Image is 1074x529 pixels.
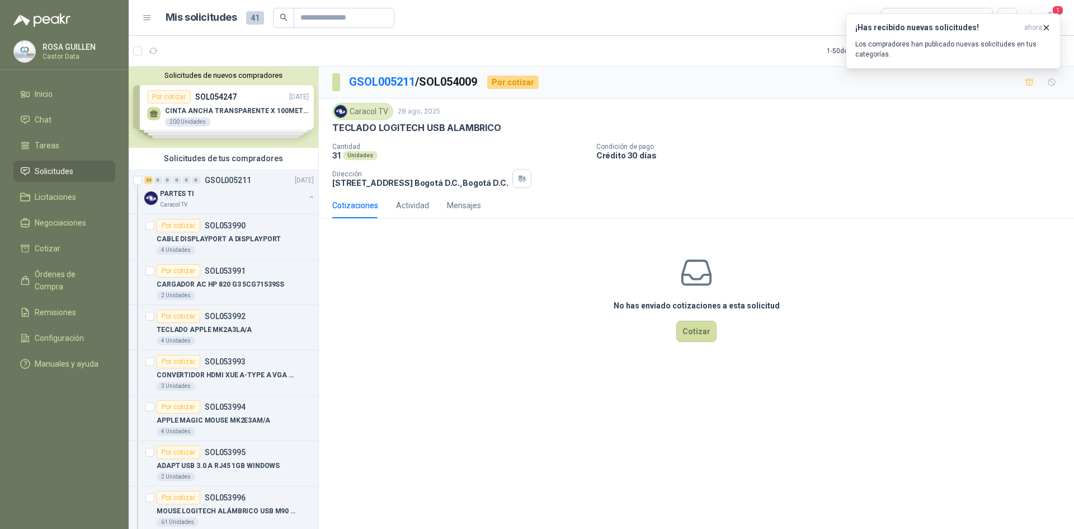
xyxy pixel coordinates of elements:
[157,264,200,278] div: Por cotizar
[349,75,415,88] a: GSOL005211
[157,427,195,436] div: 4 Unidades
[13,161,115,182] a: Solicitudes
[1040,8,1061,28] button: 1
[332,178,508,188] p: [STREET_ADDRESS] Bogotá D.C. , Bogotá D.C.
[182,176,191,184] div: 0
[160,189,194,199] p: PARTES TI
[13,109,115,130] a: Chat
[13,238,115,259] a: Cotizar
[246,11,264,25] span: 41
[35,139,59,152] span: Tareas
[614,299,780,312] h3: No has enviado cotizaciones a esta solicitud
[205,358,246,366] p: SOL053993
[35,191,76,203] span: Licitaciones
[35,217,86,229] span: Negociaciones
[855,23,1020,32] h3: ¡Has recibido nuevas solicitudes!
[129,214,318,260] a: Por cotizarSOL053990CABLE DISPLAYPORT A DISPLAYPORT4 Unidades
[13,13,70,27] img: Logo peakr
[1024,23,1042,32] span: ahora
[13,212,115,233] a: Negociaciones
[1052,5,1064,16] span: 1
[157,370,296,381] p: CONVERTIDOR HDMI XUE A-TYPE A VGA AG6200
[154,176,162,184] div: 0
[43,53,112,60] p: Castor Data
[596,143,1070,151] p: Condición de pago
[157,491,200,504] div: Por cotizar
[157,234,281,245] p: CABLE DISPLAYPORT A DISPLAYPORT
[35,165,73,177] span: Solicitudes
[157,472,195,481] div: 2 Unidades
[157,461,280,471] p: ADAPT USB 3.0 A RJ45 1GB WINDOWS
[13,327,115,349] a: Configuración
[855,39,1051,59] p: Los compradores han publicado nuevas solicitudes en tus categorías.
[13,83,115,105] a: Inicio
[13,135,115,156] a: Tareas
[676,321,717,342] button: Cotizar
[129,260,318,305] a: Por cotizarSOL053991CARGADOR AC HP 820 G3 5CG71539SS2 Unidades
[447,199,481,212] div: Mensajes
[35,114,51,126] span: Chat
[13,264,115,297] a: Órdenes de Compra
[157,291,195,300] div: 2 Unidades
[35,306,76,319] span: Remisiones
[13,302,115,323] a: Remisiones
[160,200,187,209] p: Caracol TV
[205,312,246,320] p: SOL053992
[129,396,318,441] a: Por cotizarSOL053994APPLE MAGIC MOUSE MK2E3AM/A4 Unidades
[205,267,246,275] p: SOL053991
[332,170,508,178] p: Dirección
[144,176,153,184] div: 23
[332,122,501,134] p: TECLADO LOGITECH USB ALAMBRICO
[332,199,378,212] div: Cotizaciones
[13,186,115,208] a: Licitaciones
[846,13,1061,69] button: ¡Has recibido nuevas solicitudes!ahora Los compradores han publicado nuevas solicitudes en tus ca...
[13,353,115,374] a: Manuales y ayuda
[157,279,284,290] p: CARGADOR AC HP 820 G3 5CG71539SS
[157,382,195,391] div: 3 Unidades
[35,88,53,100] span: Inicio
[157,246,195,255] div: 4 Unidades
[157,336,195,345] div: 4 Unidades
[43,43,112,51] p: ROSA GUILLEN
[205,494,246,502] p: SOL053996
[157,219,200,232] div: Por cotizar
[163,176,172,184] div: 0
[335,105,347,118] img: Company Logo
[157,415,270,426] p: APPLE MAGIC MOUSE MK2E3AM/A
[35,332,84,344] span: Configuración
[35,358,98,370] span: Manuales y ayuda
[487,76,539,89] div: Por cotizar
[157,310,200,323] div: Por cotizar
[349,73,478,91] p: / SOL054009
[888,12,912,24] div: Todas
[129,350,318,396] a: Por cotizarSOL053993CONVERTIDOR HDMI XUE A-TYPE A VGA AG62003 Unidades
[343,151,378,160] div: Unidades
[129,148,318,169] div: Solicitudes de tus compradores
[157,355,200,368] div: Por cotizar
[205,222,246,230] p: SOL053990
[332,143,587,151] p: Cantidad
[35,242,60,255] span: Cotizar
[398,106,440,117] p: 28 ago, 2025
[192,176,200,184] div: 0
[157,325,252,335] p: TECLADO APPLE MK2A3LA/A
[280,13,288,21] span: search
[129,305,318,350] a: Por cotizarSOL053992TECLADO APPLE MK2A3LA/A4 Unidades
[332,151,341,160] p: 31
[396,199,429,212] div: Actividad
[35,268,105,293] span: Órdenes de Compra
[133,71,314,79] button: Solicitudes de nuevos compradores
[144,174,316,209] a: 23 0 0 0 0 0 GSOL005211[DATE] Company LogoPARTES TICaracol TV
[295,175,314,186] p: [DATE]
[166,10,237,26] h1: Mis solicitudes
[157,400,200,414] div: Por cotizar
[173,176,181,184] div: 0
[129,67,318,148] div: Solicitudes de nuevos compradoresPor cotizarSOL054247[DATE] CINTA ANCHA TRANSPARENTE X 100METROS2...
[205,176,251,184] p: GSOL005211
[827,42,896,60] div: 1 - 50 de 156
[144,191,158,205] img: Company Logo
[332,103,393,120] div: Caracol TV
[14,41,35,62] img: Company Logo
[596,151,1070,160] p: Crédito 30 días
[157,518,199,527] div: 61 Unidades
